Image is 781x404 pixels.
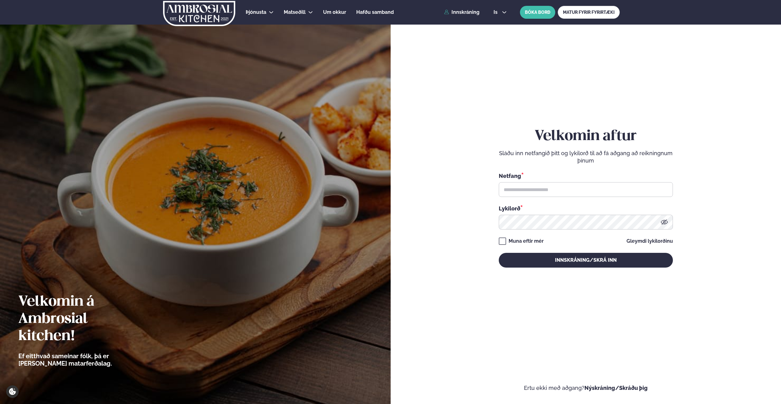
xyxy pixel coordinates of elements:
[520,6,555,19] button: BÓKA BORÐ
[627,239,673,244] a: Gleymdi lykilorðinu
[558,6,620,19] a: MATUR FYRIR FYRIRTÆKI
[499,204,673,212] div: Lykilorð
[489,10,512,15] button: is
[323,9,346,16] a: Um okkur
[246,9,266,15] span: Þjónusta
[162,1,236,26] img: logo
[284,9,306,15] span: Matseðill
[499,172,673,180] div: Netfang
[444,10,479,15] a: Innskráning
[499,150,673,164] p: Sláðu inn netfangið þitt og lykilorð til að fá aðgang að reikningnum þínum
[409,384,763,392] p: Ertu ekki með aðgang?
[284,9,306,16] a: Matseðill
[356,9,394,15] span: Hafðu samband
[6,385,19,398] a: Cookie settings
[494,10,499,15] span: is
[246,9,266,16] a: Þjónusta
[499,253,673,268] button: Innskráning/Skrá inn
[499,128,673,145] h2: Velkomin aftur
[323,9,346,15] span: Um okkur
[18,352,146,367] p: Ef eitthvað sameinar fólk, þá er [PERSON_NAME] matarferðalag.
[584,385,648,391] a: Nýskráning/Skráðu þig
[18,293,146,345] h2: Velkomin á Ambrosial kitchen!
[356,9,394,16] a: Hafðu samband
